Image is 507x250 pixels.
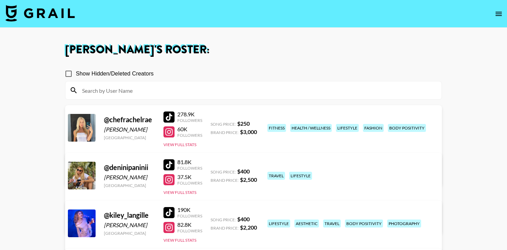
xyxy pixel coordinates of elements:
[323,220,341,227] div: travel
[177,126,202,133] div: 60K
[6,5,75,21] img: Grail Talent
[76,70,154,78] span: Show Hidden/Deleted Creators
[267,124,286,132] div: fitness
[104,231,155,236] div: [GEOGRAPHIC_DATA]
[104,211,155,220] div: @ kiley_langille
[104,135,155,140] div: [GEOGRAPHIC_DATA]
[492,7,506,21] button: open drawer
[177,111,202,118] div: 278.9K
[388,124,426,132] div: body positivity
[177,173,202,180] div: 37.5K
[211,169,236,175] span: Song Price:
[237,120,250,127] strong: $ 250
[177,166,202,171] div: Followers
[78,85,437,96] input: Search by User Name
[345,220,383,227] div: body positivity
[211,178,239,183] span: Brand Price:
[177,118,202,123] div: Followers
[237,168,250,175] strong: $ 400
[211,217,236,222] span: Song Price:
[177,221,202,228] div: 82.8K
[104,174,155,181] div: [PERSON_NAME]
[237,216,250,222] strong: $ 400
[177,180,202,186] div: Followers
[104,163,155,172] div: @ deninipaninii
[387,220,421,227] div: photography
[104,222,155,229] div: [PERSON_NAME]
[211,122,236,127] span: Song Price:
[294,220,319,227] div: aesthetic
[163,238,196,243] button: View Full Stats
[104,183,155,188] div: [GEOGRAPHIC_DATA]
[177,213,202,218] div: Followers
[267,220,290,227] div: lifestyle
[163,142,196,147] button: View Full Stats
[163,190,196,195] button: View Full Stats
[177,133,202,138] div: Followers
[290,124,332,132] div: health / wellness
[363,124,384,132] div: fashion
[177,206,202,213] div: 190K
[289,172,312,180] div: lifestyle
[240,176,257,183] strong: $ 2,500
[211,130,239,135] span: Brand Price:
[104,115,155,124] div: @ chefrachelrae
[267,172,285,180] div: travel
[177,159,202,166] div: 81.8K
[65,44,442,55] h1: [PERSON_NAME] 's Roster:
[104,126,155,133] div: [PERSON_NAME]
[240,128,257,135] strong: $ 3,000
[240,224,257,231] strong: $ 2,200
[211,225,239,231] span: Brand Price:
[177,228,202,233] div: Followers
[336,124,359,132] div: lifestyle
